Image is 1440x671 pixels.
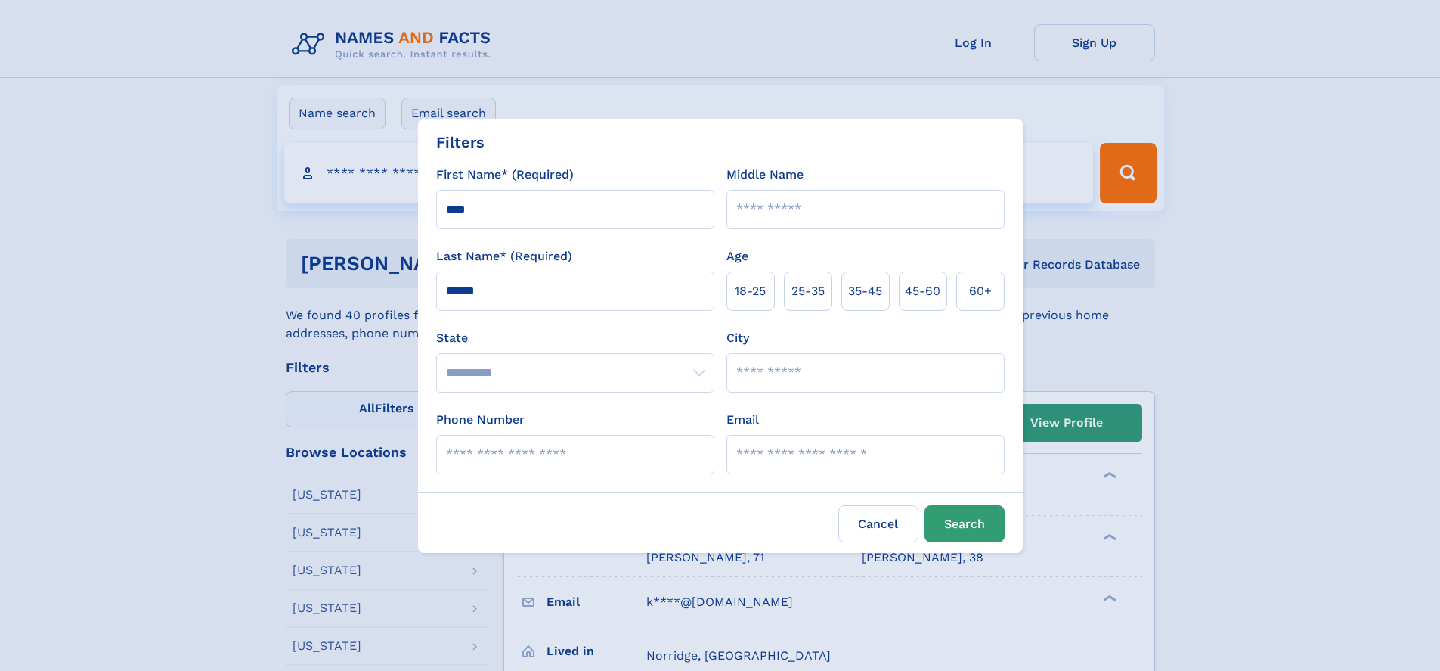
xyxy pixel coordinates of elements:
[905,282,940,300] span: 45‑60
[436,131,485,154] div: Filters
[726,411,759,429] label: Email
[791,282,825,300] span: 25‑35
[726,247,748,266] label: Age
[726,329,749,347] label: City
[838,505,918,542] label: Cancel
[969,282,992,300] span: 60+
[735,282,766,300] span: 18‑25
[436,411,525,429] label: Phone Number
[436,166,574,184] label: First Name* (Required)
[436,247,572,266] label: Last Name* (Required)
[924,505,1005,542] button: Search
[436,329,714,347] label: State
[726,166,804,184] label: Middle Name
[848,282,882,300] span: 35‑45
